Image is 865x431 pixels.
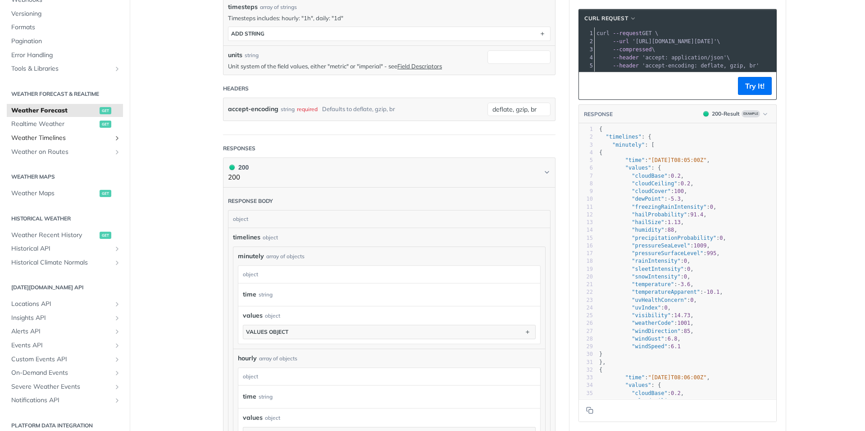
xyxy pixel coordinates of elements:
[579,141,593,149] div: 3
[671,343,681,350] span: 6.1
[690,297,693,303] span: 0
[579,288,593,296] div: 22
[265,414,280,422] div: object
[579,359,593,366] div: 31
[579,250,593,257] div: 17
[114,328,121,335] button: Show subpages for Alerts API
[632,173,667,179] span: "cloudBase"
[613,46,652,53] span: --compressed
[281,103,295,116] div: string
[613,54,639,61] span: --header
[632,227,664,233] span: "humidity"
[266,252,305,260] div: array of objects
[625,382,651,388] span: "values"
[7,229,123,242] a: Weather Recent Historyget
[699,109,772,118] button: 200200-ResultExample
[579,335,593,343] div: 28
[632,398,677,404] span: "cloudCeiling"
[599,297,697,303] span: : ,
[579,350,593,358] div: 30
[632,320,674,326] span: "weatherCode"
[738,77,772,95] button: Try It!
[11,355,111,364] span: Custom Events API
[11,231,97,240] span: Weather Recent History
[596,30,610,36] span: curl
[579,211,593,219] div: 12
[7,215,123,223] h2: Historical Weather
[7,62,123,76] a: Tools & LibrariesShow subpages for Tools & Libraries
[632,204,706,210] span: "freezingRainIntensity"
[7,353,123,366] a: Custom Events APIShow subpages for Custom Events API
[243,311,263,320] span: values
[632,281,674,287] span: "temperature"
[11,51,121,60] span: Error Handling
[7,339,123,352] a: Events APIShow subpages for Events API
[632,196,664,202] span: "dewPoint"
[100,107,111,114] span: get
[265,312,280,320] div: object
[7,366,123,380] a: On-Demand EventsShow subpages for On-Demand Events
[642,54,727,61] span: 'accept: application/json'
[677,281,680,287] span: -
[703,289,706,295] span: -
[7,256,123,269] a: Historical Climate NormalsShow subpages for Historical Climate Normals
[632,211,687,218] span: "hailProbability"
[11,9,121,18] span: Versioning
[599,196,684,202] span: : ,
[671,196,681,202] span: 5.3
[7,311,123,325] a: Insights APIShow subpages for Insights API
[11,37,121,46] span: Pagination
[613,63,639,69] span: --header
[719,235,723,241] span: 0
[712,110,740,118] div: 200 - Result
[7,297,123,311] a: Locations APIShow subpages for Locations API
[599,227,678,233] span: : ,
[579,126,593,133] div: 1
[11,148,111,157] span: Weather on Routes
[579,157,593,164] div: 5
[322,103,395,116] div: Defaults to deflate, gzip, br
[579,374,593,382] div: 33
[632,390,667,396] span: "cloudBase"
[599,305,671,311] span: : ,
[259,390,273,403] div: string
[596,54,730,61] span: \
[599,188,687,194] span: : ,
[632,274,680,280] span: "snowIntensity"
[228,14,551,22] p: Timesteps includes: hourly: "1h", daily: "1d"
[7,325,123,338] a: Alerts APIShow subpages for Alerts API
[674,312,690,319] span: 14.73
[681,398,691,404] span: 0.2
[599,211,707,218] span: : ,
[223,85,249,93] div: Headers
[599,359,606,365] span: },
[599,367,602,373] span: {
[579,172,593,180] div: 7
[245,51,259,59] div: string
[665,305,668,311] span: 0
[246,328,288,335] div: values object
[632,297,687,303] span: "uvHealthConcern"
[579,328,593,335] div: 27
[114,259,121,266] button: Show subpages for Historical Climate Normals
[114,65,121,72] button: Show subpages for Tools & Libraries
[11,382,111,391] span: Severe Weather Events
[7,394,123,407] a: Notifications APIShow subpages for Notifications API
[7,173,123,181] h2: Weather Maps
[684,274,687,280] span: 0
[579,219,593,226] div: 13
[238,266,538,283] div: object
[613,30,642,36] span: --request
[223,144,255,153] div: Responses
[114,356,121,363] button: Show subpages for Custom Events API
[579,188,593,195] div: 9
[114,148,121,156] button: Show subpages for Weather on Routes
[668,219,681,225] span: 1.13
[228,172,249,183] p: 200
[238,368,538,385] div: object
[599,289,723,295] span: : ,
[579,234,593,242] div: 15
[671,390,681,396] span: 0.2
[579,343,593,350] div: 29
[579,45,594,54] div: 3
